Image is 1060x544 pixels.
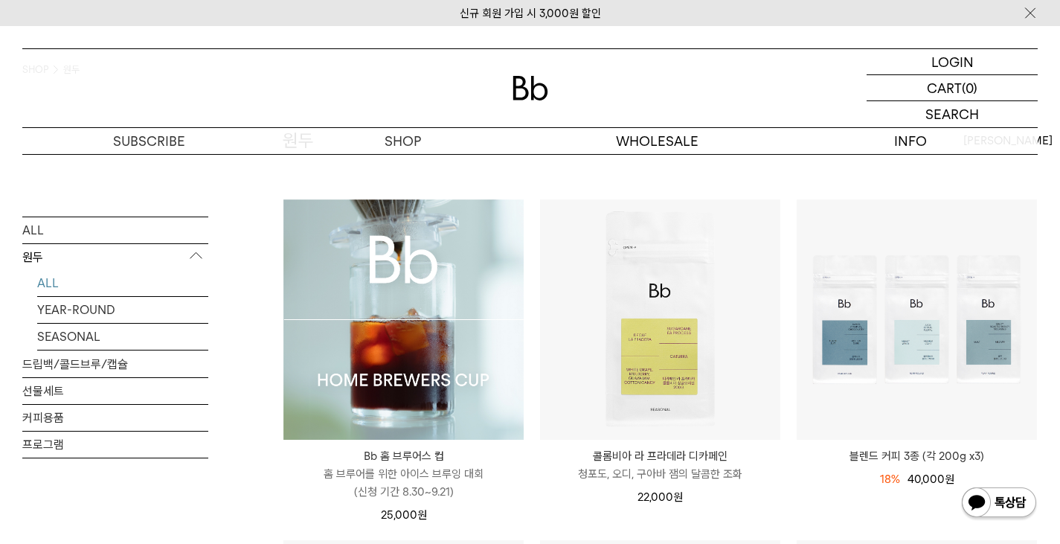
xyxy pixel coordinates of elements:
img: 로고 [513,76,548,100]
span: 22,000 [637,490,683,504]
p: WHOLESALE [530,128,784,154]
a: 신규 회원 가입 시 3,000원 할인 [460,7,601,20]
a: ALL [22,217,208,243]
a: SUBSCRIBE [22,128,276,154]
p: INFO [784,128,1038,154]
span: 원 [945,473,954,486]
a: 커피용품 [22,404,208,430]
a: Bb 홈 브루어스 컵 [283,199,524,440]
a: SEASONAL [37,323,208,349]
a: 콜롬비아 라 프라데라 디카페인 청포도, 오디, 구아바 잼의 달콤한 조화 [540,447,780,483]
a: ALL [37,269,208,295]
p: 콜롬비아 라 프라데라 디카페인 [540,447,780,465]
p: 홈 브루어를 위한 아이스 브루잉 대회 (신청 기간 8.30~9.21) [283,465,524,501]
a: Bb 홈 브루어스 컵 홈 브루어를 위한 아이스 브루잉 대회(신청 기간 8.30~9.21) [283,447,524,501]
p: (0) [962,75,977,100]
a: YEAR-ROUND [37,296,208,322]
p: LOGIN [931,49,974,74]
a: CART (0) [867,75,1038,101]
img: 콜롬비아 라 프라데라 디카페인 [540,199,780,440]
a: 블렌드 커피 3종 (각 200g x3) [797,447,1037,465]
a: LOGIN [867,49,1038,75]
p: 원두 [22,243,208,270]
p: CART [927,75,962,100]
span: 25,000 [381,508,427,522]
img: 1000001223_add2_021.jpg [283,199,524,440]
p: Bb 홈 브루어스 컵 [283,447,524,465]
a: 선물세트 [22,377,208,403]
a: SHOP [276,128,530,154]
img: 카카오톡 채널 1:1 채팅 버튼 [960,486,1038,522]
a: 프로그램 [22,431,208,457]
span: 원 [673,490,683,504]
p: 청포도, 오디, 구아바 잼의 달콤한 조화 [540,465,780,483]
span: 40,000 [908,473,954,486]
div: 18% [880,470,900,488]
span: 원 [417,508,427,522]
img: 블렌드 커피 3종 (각 200g x3) [797,199,1037,440]
a: 드립백/콜드브루/캡슐 [22,351,208,377]
p: SEARCH [925,101,979,127]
